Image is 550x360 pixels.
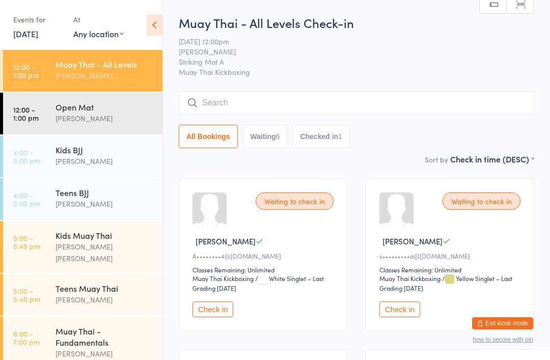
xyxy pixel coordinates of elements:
div: Kids BJJ [56,144,154,155]
div: [PERSON_NAME] [56,113,154,124]
span: [PERSON_NAME] [382,236,443,246]
div: [PERSON_NAME] [56,348,154,359]
a: [DATE] [13,28,38,39]
time: 6:00 - 7:00 pm [13,329,40,346]
a: 4:00 -5:00 pmTeens BJJ[PERSON_NAME] [3,178,162,220]
div: At [73,11,124,28]
div: Classes Remaining: Unlimited [379,265,524,274]
time: 12:00 - 1:00 pm [13,105,39,122]
div: 6 [276,132,280,141]
time: 5:00 - 5:45 pm [13,234,40,250]
div: Waiting to check in [256,192,334,210]
div: Events for [13,11,63,28]
div: [PERSON_NAME] [56,198,154,210]
div: Muay Thai Kickboxing [379,274,441,283]
a: 12:00 -1:00 pmMuay Thai - All Levels[PERSON_NAME] [3,50,162,92]
button: Check in [193,301,233,317]
div: [PERSON_NAME] [PERSON_NAME] [56,241,154,264]
button: Waiting6 [243,125,288,148]
div: [PERSON_NAME] [56,70,154,81]
div: Check in time (DESC) [450,153,534,164]
a: 5:00 -5:45 pmKids Muay Thai[PERSON_NAME] [PERSON_NAME] [3,221,162,273]
button: Check in [379,301,420,317]
span: Striking Mat A [179,57,518,67]
button: Exit kiosk mode [472,317,533,329]
div: Muay Thai - All Levels [56,59,154,70]
div: Muay Thai Kickboxing [193,274,254,283]
h2: Muay Thai - All Levels Check-in [179,14,534,31]
div: Any location [73,28,124,39]
div: v•••••••••a@[DOMAIN_NAME] [379,252,524,260]
div: A••••••••4@[DOMAIN_NAME] [193,252,337,260]
a: 12:00 -1:00 pmOpen Mat[PERSON_NAME] [3,93,162,134]
a: 5:00 -5:45 pmTeens Muay Thai[PERSON_NAME] [3,274,162,316]
span: Muay Thai Kickboxing [179,67,534,77]
a: 4:00 -5:00 pmKids BJJ[PERSON_NAME] [3,135,162,177]
div: 1 [338,132,342,141]
button: Checked in1 [292,125,350,148]
button: All Bookings [179,125,238,148]
span: [PERSON_NAME] [196,236,256,246]
div: Open Mat [56,101,154,113]
label: Sort by [425,154,448,164]
time: 4:00 - 5:00 pm [13,148,40,164]
input: Search [179,91,534,115]
div: [PERSON_NAME] [56,155,154,167]
div: Teens Muay Thai [56,283,154,294]
div: [PERSON_NAME] [56,294,154,306]
div: Muay Thai - Fundamentals [56,325,154,348]
time: 12:00 - 1:00 pm [13,63,39,79]
div: Kids Muay Thai [56,230,154,241]
div: Teens BJJ [56,187,154,198]
time: 4:00 - 5:00 pm [13,191,40,207]
time: 5:00 - 5:45 pm [13,287,40,303]
span: [PERSON_NAME] [179,46,518,57]
div: Waiting to check in [443,192,520,210]
div: Classes Remaining: Unlimited [193,265,337,274]
button: how to secure with pin [473,336,533,343]
span: [DATE] 12:00pm [179,36,518,46]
